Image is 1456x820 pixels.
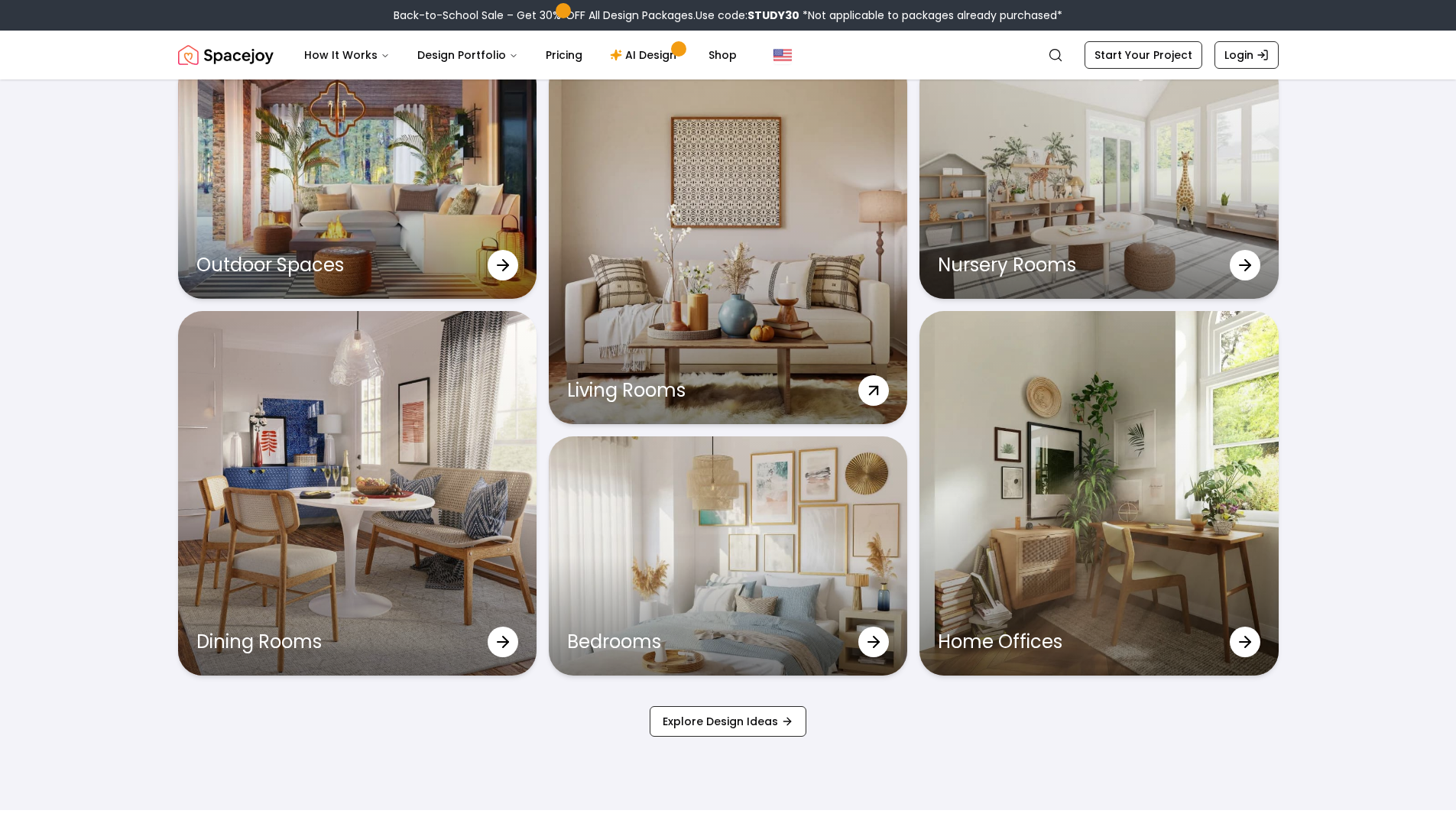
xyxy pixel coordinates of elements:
[178,60,537,299] a: Outdoor SpacesOutdoor Spaces
[178,40,274,70] a: Spacejoy
[196,253,344,277] p: Outdoor Spaces
[178,31,1279,79] nav: Global
[919,60,1278,299] a: Nursery RoomsNursery Rooms
[747,8,799,23] b: STUDY30
[567,630,661,654] p: Bedrooms
[696,40,749,70] a: Shop
[178,40,274,70] img: Spacejoy Logo
[292,40,402,70] button: How It Works
[799,8,1062,23] span: *Not applicable to packages already purchased*
[938,630,1062,654] p: Home Offices
[549,60,907,424] a: Living RoomsLiving Rooms
[394,8,1062,23] div: Back-to-School Sale – Get 30% OFF All Design Packages.
[292,40,749,70] nav: Main
[919,311,1278,676] a: Home OfficesHome Offices
[1085,41,1202,69] a: Start Your Project
[549,436,907,676] a: BedroomsBedrooms
[405,40,530,70] button: Design Portfolio
[1214,41,1279,69] a: Login
[696,8,799,23] span: Use code:
[938,253,1076,277] p: Nursery Rooms
[533,40,595,70] a: Pricing
[598,40,693,70] a: AI Design
[773,46,792,64] img: United States
[196,630,322,654] p: Dining Rooms
[650,706,806,737] a: Explore Design Ideas
[567,378,686,403] p: Living Rooms
[178,311,537,676] a: Dining RoomsDining Rooms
